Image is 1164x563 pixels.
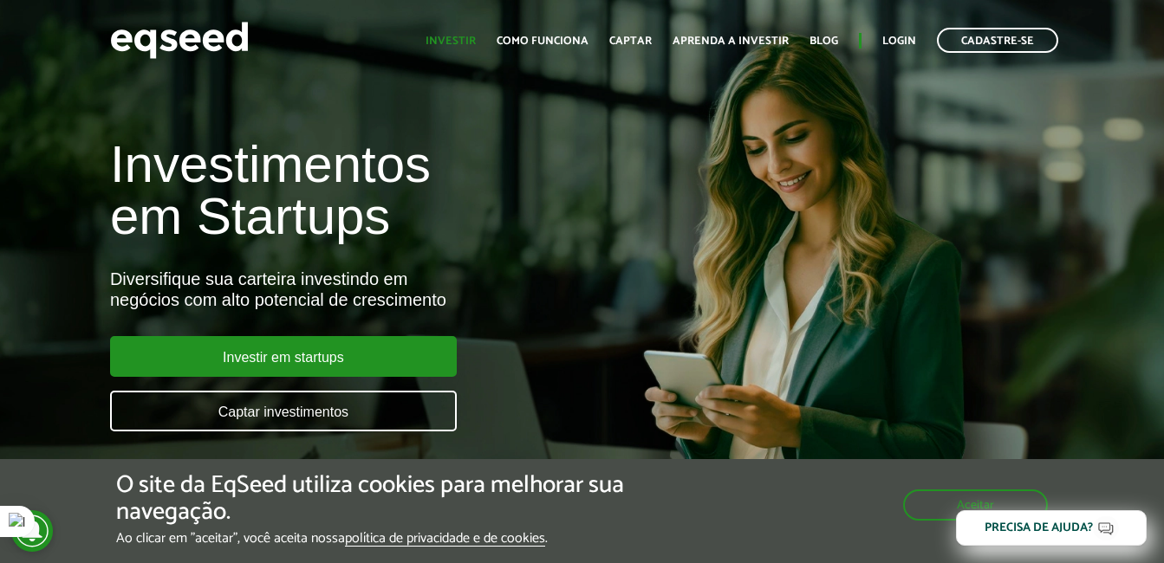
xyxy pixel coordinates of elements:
[426,36,476,47] a: Investir
[882,36,916,47] a: Login
[497,36,589,47] a: Como funciona
[110,139,667,243] h1: Investimentos em Startups
[903,489,1048,521] button: Aceitar
[673,36,789,47] a: Aprenda a investir
[110,391,457,431] a: Captar investimentos
[110,269,667,310] div: Diversifique sua carteira investindo em negócios com alto potencial de crescimento
[345,532,545,547] a: política de privacidade e de cookies
[110,336,457,377] a: Investir em startups
[116,530,675,547] p: Ao clicar em "aceitar", você aceita nossa .
[609,36,652,47] a: Captar
[937,28,1058,53] a: Cadastre-se
[810,36,838,47] a: Blog
[116,472,675,526] h5: O site da EqSeed utiliza cookies para melhorar sua navegação.
[110,17,249,63] img: EqSeed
